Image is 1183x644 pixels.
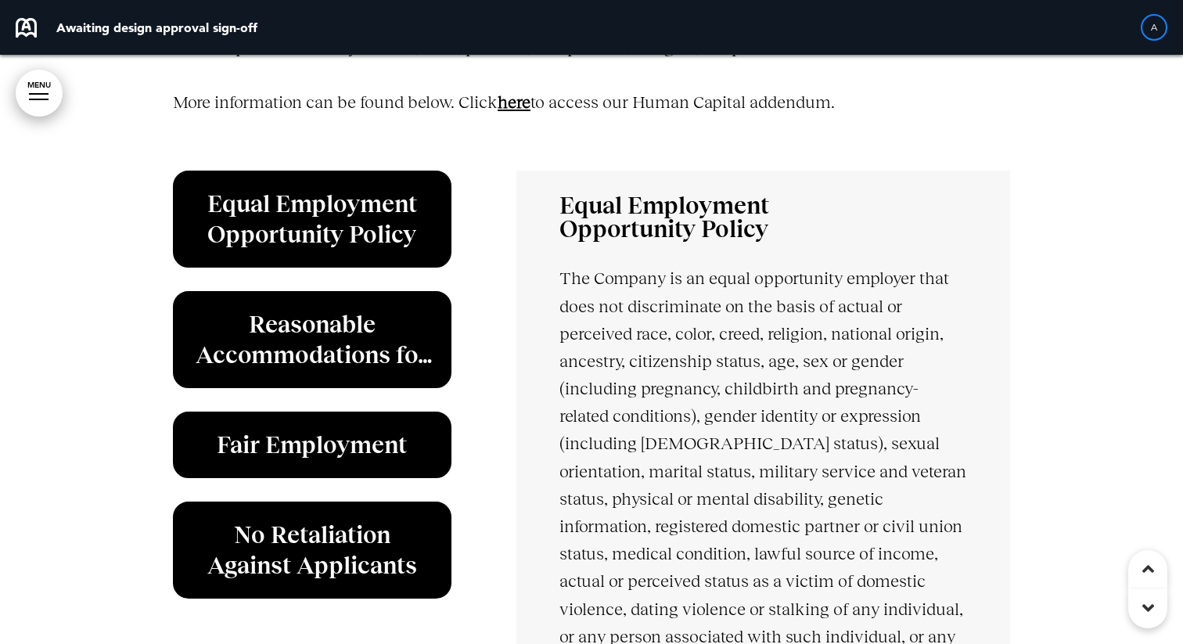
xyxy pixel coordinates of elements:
p: Awaiting design approval sign-off [56,21,257,34]
div: A [1141,14,1167,41]
a: here [498,92,530,112]
p: More information can be found below. Click to access our Human Capital addendum. [173,88,1010,143]
h6: Reasonable Accommodations for Applicants [191,309,433,370]
h6: Equal Employment Opportunity Policy [191,189,433,250]
h6: Equal Employment Opportunity Policy [559,194,967,241]
a: MENU [16,70,63,117]
h6: No Retaliation Against Applicants [191,520,433,581]
h6: Fair Employment [191,430,433,460]
img: airmason-logo [16,18,37,38]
